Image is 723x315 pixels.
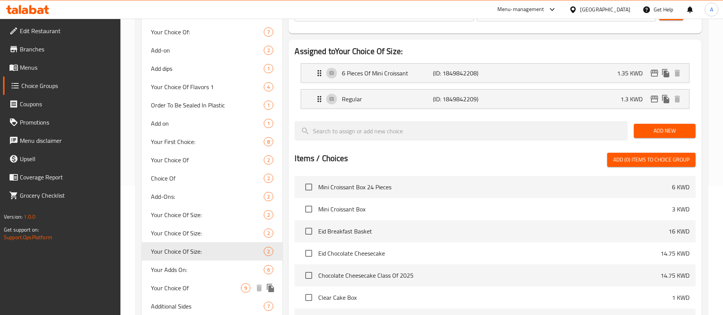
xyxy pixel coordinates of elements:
[660,93,672,105] button: duplicate
[4,212,22,222] span: Version:
[264,210,273,219] div: Choices
[142,133,282,151] div: Your First Choice:8
[264,83,273,91] span: 4
[151,27,264,37] span: Your Choice Of:
[20,154,115,163] span: Upsell
[142,224,282,242] div: Your Choice Of Size:2
[3,150,121,168] a: Upsell
[20,99,115,109] span: Coupons
[142,78,282,96] div: Your Choice Of Flavors 14
[580,5,630,14] div: [GEOGRAPHIC_DATA]
[264,303,273,310] span: 7
[318,271,660,280] span: Chocolate Cheesecake Class Of 2025
[295,86,696,112] li: Expand
[264,157,273,164] span: 2
[264,65,273,72] span: 1
[3,77,121,95] a: Choice Groups
[264,29,273,36] span: 7
[672,293,689,302] p: 1 KWD
[264,138,273,146] span: 8
[264,175,273,182] span: 2
[264,155,273,165] div: Choices
[142,187,282,206] div: Add-Ons:2
[264,193,273,200] span: 2
[20,136,115,145] span: Menu disclaimer
[3,40,121,58] a: Branches
[264,211,273,219] span: 2
[710,5,713,14] span: A
[433,94,494,104] p: (ID: 1849842209)
[301,179,317,195] span: Select choice
[20,173,115,182] span: Coverage Report
[640,126,689,136] span: Add New
[264,302,273,311] div: Choices
[318,227,668,236] span: Eid Breakfast Basket
[142,242,282,261] div: Your Choice Of Size:2
[634,124,696,138] button: Add New
[301,223,317,239] span: Select choice
[497,5,544,14] div: Menu-management
[672,182,689,192] p: 6 KWD
[142,206,282,224] div: Your Choice Of Size:2
[142,23,282,41] div: Your Choice Of:7
[20,26,115,35] span: Edit Restaurant
[142,151,282,169] div: Your Choice Of2
[20,63,115,72] span: Menus
[264,266,273,273] span: 6
[151,265,264,274] span: Your Adds On:
[295,153,348,164] h2: Items / Choices
[151,64,264,73] span: Add dips
[151,192,264,201] span: Add-Ons:
[151,174,264,183] span: Choice Of
[142,261,282,279] div: Your Adds On:6
[4,225,39,235] span: Get support on:
[151,101,264,110] span: Order To Be Sealed In Plastic
[151,137,264,146] span: Your First Choice:
[318,293,672,302] span: Clear Cake Box
[672,205,689,214] p: 3 KWD
[264,102,273,109] span: 1
[264,46,273,55] div: Choices
[151,210,264,219] span: Your Choice Of Size:
[142,169,282,187] div: Choice Of2
[241,285,250,292] span: 9
[142,114,282,133] div: Add on1
[672,67,683,79] button: delete
[301,90,689,109] div: Expand
[613,155,689,165] span: Add (0) items to choice group
[20,45,115,54] span: Branches
[301,201,317,217] span: Select choice
[318,205,672,214] span: Mini Croissant Box
[620,94,649,104] p: 1.3 KWD
[21,81,115,90] span: Choice Groups
[318,249,660,258] span: Eid Chocolate Cheesecake
[264,120,273,127] span: 1
[264,27,273,37] div: Choices
[3,58,121,77] a: Menus
[668,227,689,236] p: 16 KWD
[264,82,273,91] div: Choices
[151,229,264,238] span: Your Choice Of Size:
[151,119,264,128] span: Add on
[142,59,282,78] div: Add dips1
[264,248,273,255] span: 2
[264,174,273,183] div: Choices
[264,137,273,146] div: Choices
[3,22,121,40] a: Edit Restaurant
[151,82,264,91] span: Your Choice Of Flavors 1
[264,265,273,274] div: Choices
[264,47,273,54] span: 2
[241,283,250,293] div: Choices
[660,249,689,258] p: 14.75 KWD
[301,267,317,283] span: Select choice
[342,94,433,104] p: Regular
[3,131,121,150] a: Menu disclaimer
[295,121,628,141] input: search
[295,60,696,86] li: Expand
[3,168,121,186] a: Coverage Report
[660,67,672,79] button: duplicate
[151,155,264,165] span: Your Choice Of
[264,64,273,73] div: Choices
[3,186,121,205] a: Grocery Checklist
[264,101,273,110] div: Choices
